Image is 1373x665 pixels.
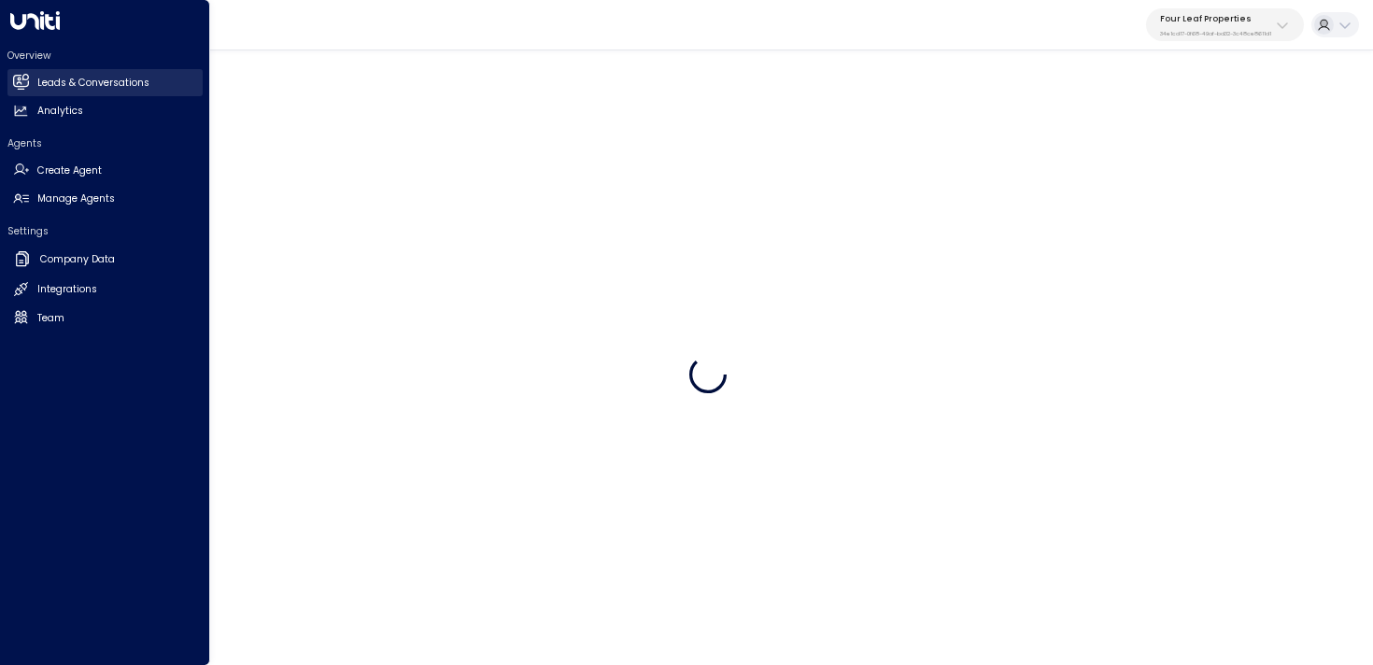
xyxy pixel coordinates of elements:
a: Analytics [7,98,203,125]
a: Manage Agents [7,186,203,213]
a: Team [7,304,203,332]
a: Integrations [7,276,203,304]
h2: Agents [7,136,203,150]
a: Create Agent [7,157,203,184]
h2: Manage Agents [37,191,115,206]
button: Four Leaf Properties34e1cd17-0f68-49af-bd32-3c48ce8611d1 [1146,8,1304,41]
h2: Settings [7,224,203,238]
h2: Leads & Conversations [37,76,149,91]
h2: Company Data [40,252,115,267]
h2: Analytics [37,104,83,119]
a: Company Data [7,245,203,275]
a: Leads & Conversations [7,69,203,96]
h2: Overview [7,49,203,63]
h2: Integrations [37,282,97,297]
p: Four Leaf Properties [1160,13,1271,24]
h2: Team [37,311,64,326]
p: 34e1cd17-0f68-49af-bd32-3c48ce8611d1 [1160,30,1271,37]
h2: Create Agent [37,163,102,178]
